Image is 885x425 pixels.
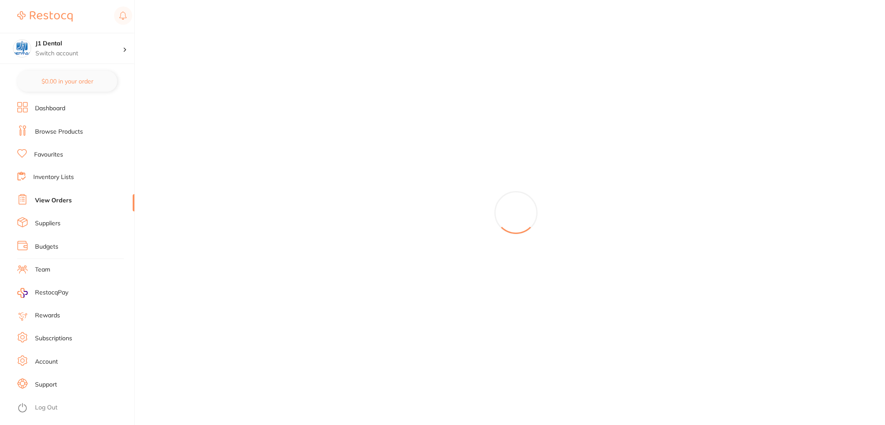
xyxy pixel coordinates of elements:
img: J1 Dental [13,40,31,57]
a: Support [35,380,57,389]
button: Log Out [17,401,132,415]
img: RestocqPay [17,288,28,298]
a: RestocqPay [17,288,68,298]
a: Suppliers [35,219,60,228]
a: Browse Products [35,128,83,136]
a: View Orders [35,196,72,205]
a: Restocq Logo [17,6,73,26]
a: Rewards [35,311,60,320]
p: Switch account [35,49,123,58]
span: RestocqPay [35,288,68,297]
a: Favourites [34,150,63,159]
a: Dashboard [35,104,65,113]
img: Restocq Logo [17,11,73,22]
a: Account [35,358,58,366]
a: Log Out [35,403,57,412]
button: $0.00 in your order [17,71,117,92]
a: Inventory Lists [33,173,74,182]
a: Subscriptions [35,334,72,343]
a: Budgets [35,243,58,251]
h4: J1 Dental [35,39,123,48]
a: Team [35,265,50,274]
